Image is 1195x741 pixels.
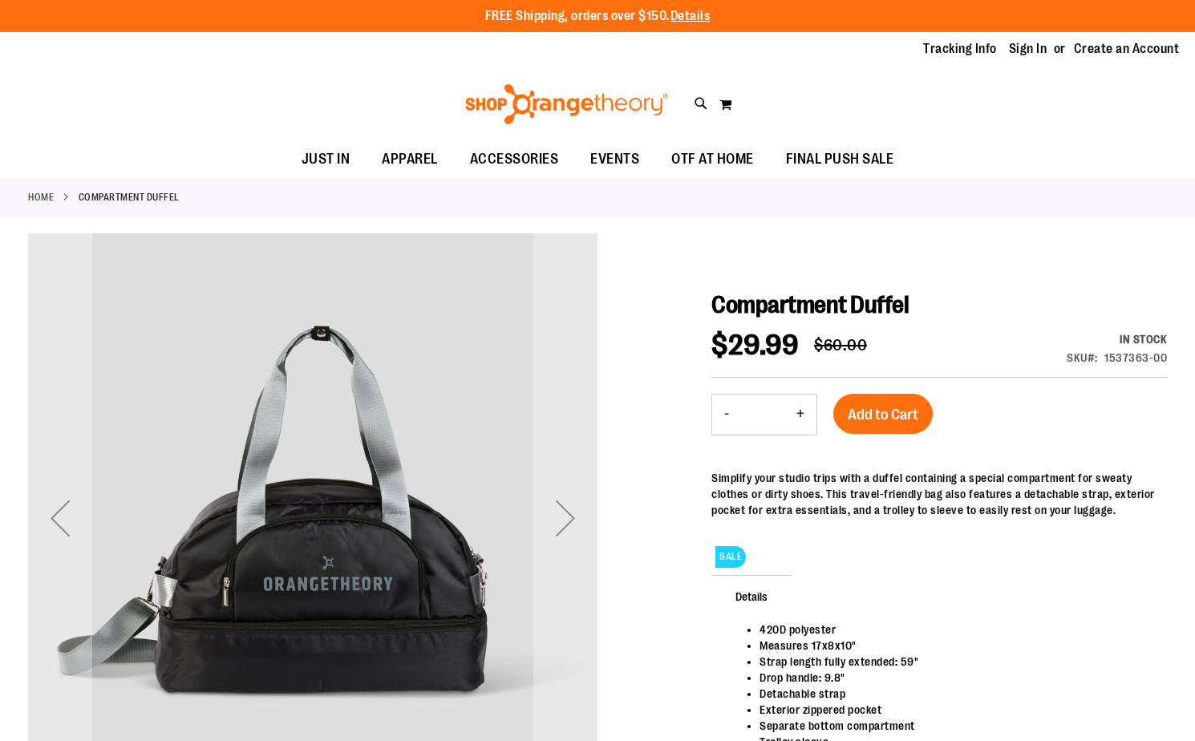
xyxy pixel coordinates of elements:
button: Decrease product quantity [712,395,741,435]
span: ACCESSORIES [470,141,559,177]
input: Product quantity [741,395,784,434]
li: Exterior zippered pocket [760,702,1151,718]
a: JUST IN [286,141,367,178]
li: Separate bottom compartment [760,718,1151,734]
button: Add to Cart [833,394,933,434]
img: Shop Orangetheory [463,84,670,124]
a: FINAL PUSH SALE [770,141,910,178]
span: Details [711,575,792,617]
span: JUST IN [302,141,350,177]
li: Detachable strap [760,686,1151,702]
strong: Compartment Duffel [79,190,180,204]
a: APPAREL [366,141,454,178]
li: Measures 17x8x10" [760,638,1151,654]
strong: SKU [1067,351,1098,364]
span: EVENTS [590,141,639,177]
span: OTF AT HOME [671,141,754,177]
li: Drop handle: 9.8" [760,670,1151,686]
button: Increase product quantity [784,395,816,435]
a: Details [670,9,711,23]
a: Sign In [1009,40,1047,58]
a: ACCESSORIES [454,141,575,177]
a: Create an Account [1074,40,1180,58]
a: EVENTS [574,141,655,178]
span: APPAREL [382,141,438,177]
span: FINAL PUSH SALE [786,141,894,177]
a: OTF AT HOME [655,141,770,178]
a: Home [28,190,54,204]
li: 420D polyester [760,622,1151,638]
a: Tracking Info [923,40,997,58]
span: $60.00 [814,336,867,354]
span: In stock [1120,333,1167,346]
div: 1537363-00 [1104,350,1167,366]
span: SALE [715,546,746,568]
span: $29.99 [711,329,798,362]
span: Compartment Duffel [711,291,909,318]
span: Add to Cart [848,406,918,423]
div: Availability [1067,331,1167,347]
li: Strap length fully extended: 59" [760,654,1151,670]
p: FREE Shipping, orders over $150. [485,7,711,26]
div: Simplify your studio trips with a duffel containing a special compartment for sweaty clothes or d... [711,470,1167,518]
